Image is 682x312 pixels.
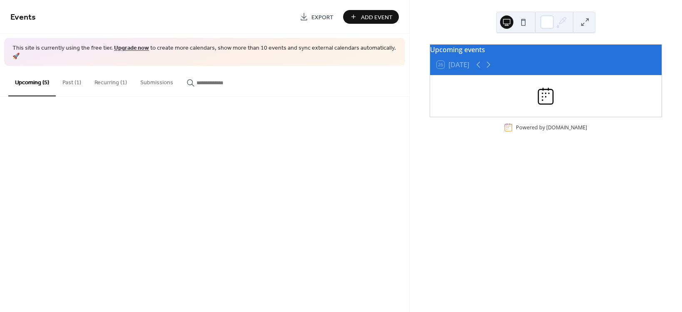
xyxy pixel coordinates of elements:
[8,66,56,96] button: Upcoming (5)
[88,66,134,96] button: Recurring (1)
[294,10,340,24] a: Export
[12,44,397,60] span: This site is currently using the free tier. to create more calendars, show more than 10 events an...
[430,45,662,55] div: Upcoming events
[114,43,149,54] a: Upgrade now
[546,124,587,131] a: [DOMAIN_NAME]
[10,9,36,25] span: Events
[56,66,88,96] button: Past (1)
[361,13,393,22] span: Add Event
[311,13,334,22] span: Export
[343,10,399,24] button: Add Event
[516,124,587,131] div: Powered by
[134,66,180,96] button: Submissions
